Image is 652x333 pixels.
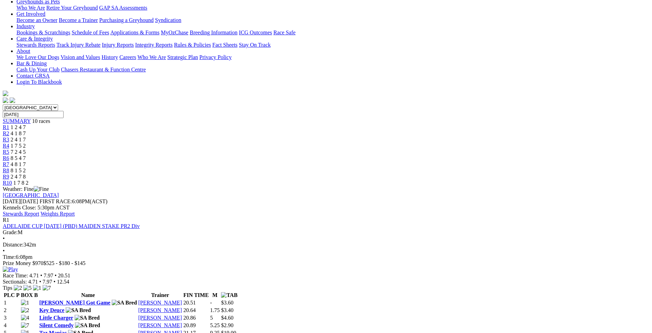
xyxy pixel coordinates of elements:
[3,143,9,149] a: R4
[39,279,41,285] span: •
[16,30,649,36] div: Industry
[55,273,57,278] span: •
[16,67,59,72] a: Cash Up Your Club
[46,5,98,11] a: Retire Your Greyhound
[183,322,209,329] td: 20.89
[39,307,64,313] a: Key Deuce
[28,279,38,285] span: 4.71
[60,54,100,60] a: Vision and Values
[3,236,5,241] span: •
[3,299,20,306] td: 1
[3,180,12,186] a: R10
[44,273,53,278] span: 7.97
[11,130,26,136] span: 4 1 8 7
[58,273,70,278] span: 20.51
[11,161,26,167] span: 4 8 1 7
[11,168,26,173] span: 8 1 5 2
[102,42,134,48] a: Injury Reports
[3,174,9,180] a: R9
[135,42,173,48] a: Integrity Reports
[3,211,39,217] a: Stewards Report
[3,137,9,142] a: R3
[110,30,159,35] a: Applications & Forms
[16,17,57,23] a: Become an Owner
[3,198,21,204] span: [DATE]
[71,30,109,35] a: Schedule of Fees
[16,48,30,54] a: About
[3,260,649,266] div: Prize Money $970
[16,60,47,66] a: Bar & Dining
[3,118,31,124] span: SUMMARY
[174,42,211,48] a: Rules & Policies
[57,279,69,285] span: 12.54
[75,322,100,329] img: SA Bred
[138,300,182,306] a: [PERSON_NAME]
[3,217,9,223] span: R1
[138,315,182,321] a: [PERSON_NAME]
[3,242,23,248] span: Distance:
[221,307,233,313] span: $3.40
[183,307,209,314] td: 20.64
[21,292,33,298] span: BOX
[101,54,118,60] a: History
[3,254,649,260] div: 6:08pm
[239,42,270,48] a: Stay On Track
[210,322,220,328] text: 5.25
[16,5,649,11] div: Greyhounds as Pets
[3,223,140,229] a: ADELAIDE CUP [DATE] (PBD) MAIDEN STAKE PR2 Div
[183,314,209,321] td: 20.86
[3,198,38,204] span: [DATE]
[221,322,233,328] span: $2.90
[199,54,232,60] a: Privacy Policy
[3,161,9,167] a: R7
[3,97,8,103] img: facebook.svg
[3,205,649,211] div: Kennels Close: 5:30pm ACST
[33,285,41,291] img: 1
[155,17,181,23] a: Syndication
[183,299,209,306] td: 20.51
[16,5,45,11] a: Who We Are
[16,30,70,35] a: Bookings & Scratchings
[3,242,649,248] div: 342m
[161,30,188,35] a: MyOzChase
[3,248,5,254] span: •
[3,149,9,155] a: R5
[39,292,137,299] th: Name
[167,54,198,60] a: Strategic Plan
[43,279,52,285] span: 7.97
[11,149,26,155] span: 7 2 4 5
[3,91,8,96] img: logo-grsa-white.png
[210,292,220,299] th: M
[43,285,51,291] img: 7
[11,137,26,142] span: 2 4 1 7
[16,54,649,60] div: About
[10,97,15,103] img: twitter.svg
[3,192,59,198] a: [GEOGRAPHIC_DATA]
[29,273,39,278] span: 4.71
[3,124,9,130] span: R1
[99,17,154,23] a: Purchasing a Greyhound
[99,5,147,11] a: GAP SA Assessments
[137,54,166,60] a: Who We Are
[210,307,220,313] text: 1.75
[16,292,20,298] span: P
[16,67,649,73] div: Bar & Dining
[21,307,29,313] img: 2
[11,155,26,161] span: 8 5 4 7
[221,300,233,306] span: $3.60
[273,30,295,35] a: Race Safe
[3,130,9,136] span: R2
[138,307,182,313] a: [PERSON_NAME]
[16,36,53,42] a: Care & Integrity
[239,30,272,35] a: ICG Outcomes
[3,168,9,173] span: R8
[39,322,74,328] a: Silent Comedy
[3,155,9,161] a: R6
